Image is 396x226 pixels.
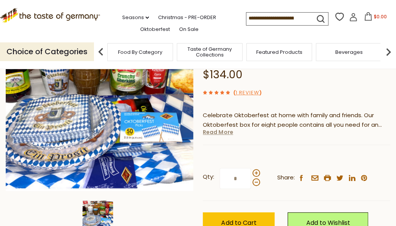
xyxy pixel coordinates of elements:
img: previous arrow [93,44,108,60]
p: Celebrate Oktoberfest at home with family and friends. Our Oktoberfest box for eight people conta... [203,111,390,130]
span: $134.00 [203,67,242,82]
a: 1 Review [236,89,259,97]
a: Read More [203,128,233,136]
img: The Taste of Germany Oktoberfest Party Box for 8, Perishable [6,3,193,191]
input: Qty: [220,168,251,189]
strong: Qty: [203,172,214,182]
a: Taste of Germany Collections [179,46,240,58]
a: On Sale [179,25,199,34]
a: Seasons [122,13,149,22]
span: Share: [277,173,294,182]
button: $0.00 [359,12,391,24]
a: Beverages [335,49,362,55]
a: Christmas - PRE-ORDER [158,13,216,22]
a: Oktoberfest [140,25,170,34]
span: ( ) [233,89,262,96]
span: $0.00 [374,13,387,20]
img: next arrow [381,44,396,60]
a: Featured Products [256,49,302,55]
a: Food By Category [118,49,162,55]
